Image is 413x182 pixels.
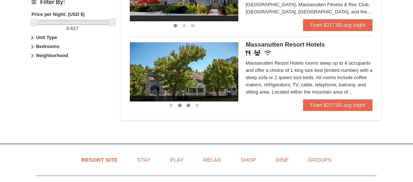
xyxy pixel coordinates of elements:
a: Play [161,152,192,168]
strong: Price per Night: (USD $) [31,12,85,17]
a: Stay [128,152,159,168]
strong: Neighborhood [36,53,68,58]
span: 617 [71,26,78,31]
strong: Unit Type [36,35,57,40]
a: From $227.00 avg /night [303,99,372,111]
a: Dine [267,152,298,168]
a: Shop [231,152,265,168]
span: Massanutten Resort Hotels [246,41,325,48]
a: Groups [299,152,341,168]
a: From $317.00 avg /night [303,19,372,31]
strong: Bedrooms [36,44,59,49]
i: Wireless Internet (free) [264,50,271,56]
div: Massanutten Resort Hotels rooms sleep up to 4 occupants and offer a choice of 1 king size bed (li... [246,60,372,96]
i: Restaurant [246,50,250,56]
label: - [31,25,114,32]
a: Resort Site [72,152,127,168]
span: 0 [67,26,69,31]
i: Banquet Facilities [254,50,261,56]
a: Relax [194,152,230,168]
